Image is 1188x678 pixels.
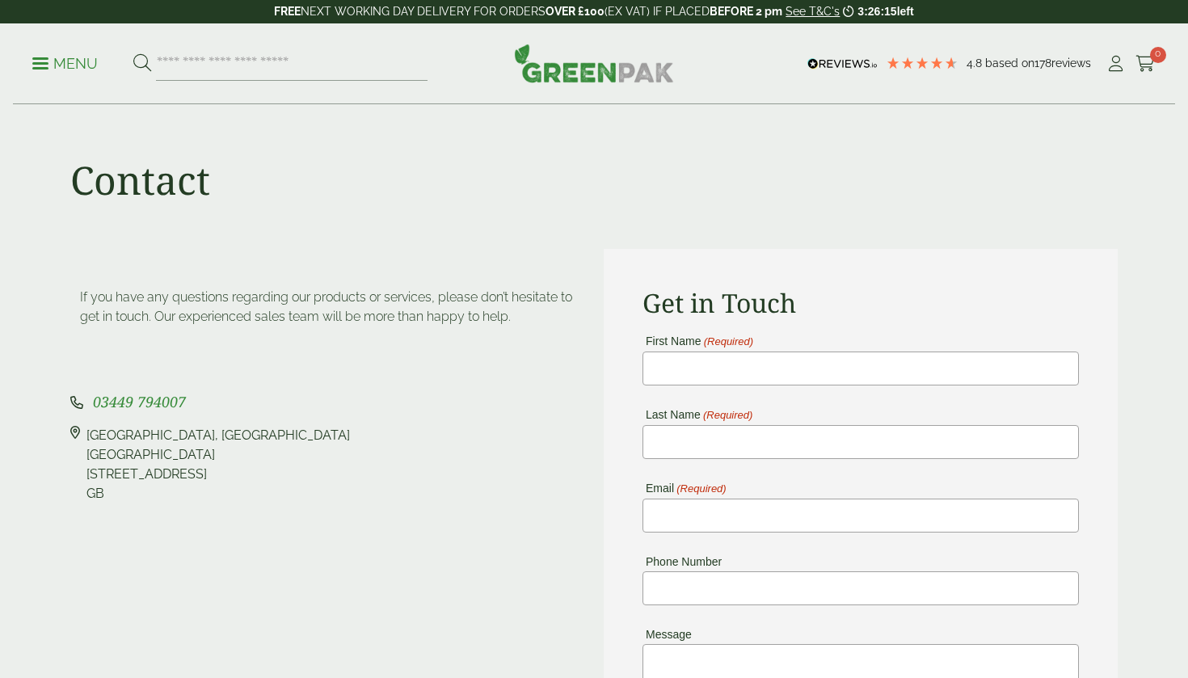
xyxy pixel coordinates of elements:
label: Last Name [642,409,752,421]
p: Menu [32,54,98,74]
div: [GEOGRAPHIC_DATA], [GEOGRAPHIC_DATA] [GEOGRAPHIC_DATA] [STREET_ADDRESS] GB [86,426,350,503]
a: 0 [1135,52,1156,76]
span: 3:26:15 [857,5,896,18]
i: Cart [1135,56,1156,72]
span: Based on [985,57,1034,69]
strong: OVER £100 [546,5,605,18]
label: Phone Number [642,556,722,567]
span: 03449 794007 [93,392,186,411]
strong: BEFORE 2 pm [710,5,782,18]
label: Email [642,482,727,495]
span: reviews [1051,57,1091,69]
img: REVIEWS.io [807,58,878,69]
img: GreenPak Supplies [514,44,674,82]
span: 0 [1150,47,1166,63]
label: First Name [642,335,753,347]
strong: FREE [274,5,301,18]
span: 178 [1034,57,1051,69]
a: Menu [32,54,98,70]
span: left [897,5,914,18]
h2: Get in Touch [642,288,1079,318]
a: See T&C's [786,5,840,18]
span: (Required) [676,483,727,495]
span: 4.8 [967,57,985,69]
i: My Account [1106,56,1126,72]
span: (Required) [701,410,752,421]
a: 03449 794007 [93,395,186,411]
label: Message [642,629,692,640]
span: (Required) [702,336,753,347]
h1: Contact [70,157,210,204]
p: If you have any questions regarding our products or services, please don’t hesitate to get in tou... [80,288,575,326]
div: 4.78 Stars [886,56,958,70]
